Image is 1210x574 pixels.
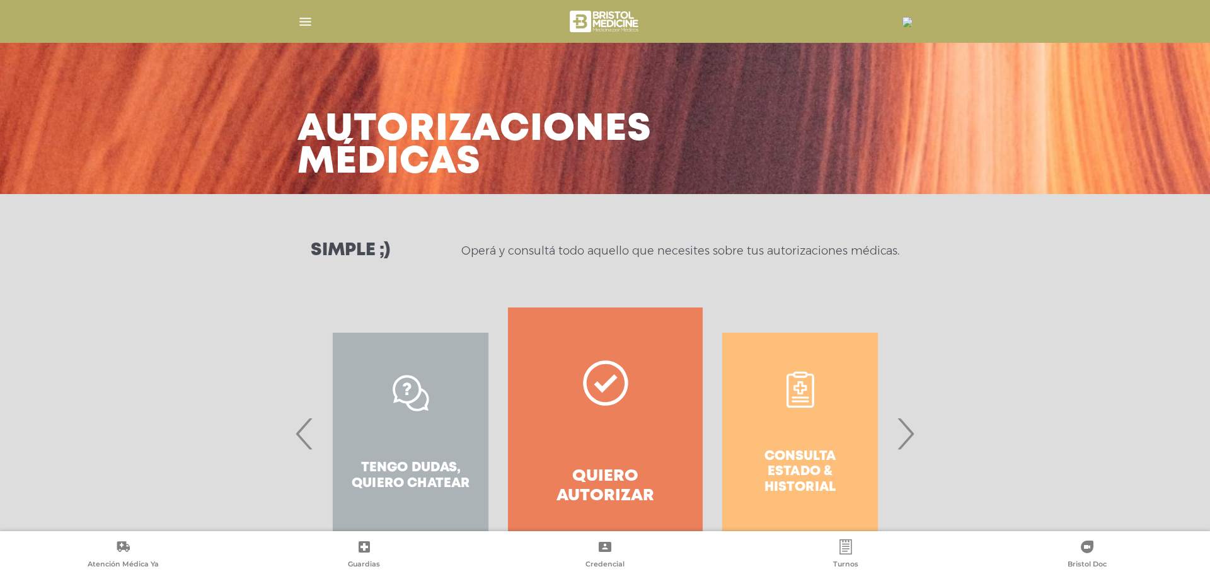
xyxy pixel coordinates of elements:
[88,560,159,571] span: Atención Médica Ya
[297,14,313,30] img: Cober_menu-lines-white.svg
[893,399,918,468] span: Next
[508,307,703,560] a: Quiero autorizar
[967,539,1207,571] a: Bristol Doc
[3,539,243,571] a: Atención Médica Ya
[461,243,899,258] p: Operá y consultá todo aquello que necesites sobre tus autorizaciones médicas.
[833,560,858,571] span: Turnos
[297,113,652,179] h3: Autorizaciones médicas
[485,539,725,571] a: Credencial
[348,560,380,571] span: Guardias
[902,17,913,27] img: 16848
[243,539,484,571] a: Guardias
[1068,560,1107,571] span: Bristol Doc
[292,399,317,468] span: Previous
[531,467,680,506] h4: Quiero autorizar
[568,6,643,37] img: bristol-medicine-blanco.png
[725,539,966,571] a: Turnos
[311,242,390,260] h3: Simple ;)
[585,560,625,571] span: Credencial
